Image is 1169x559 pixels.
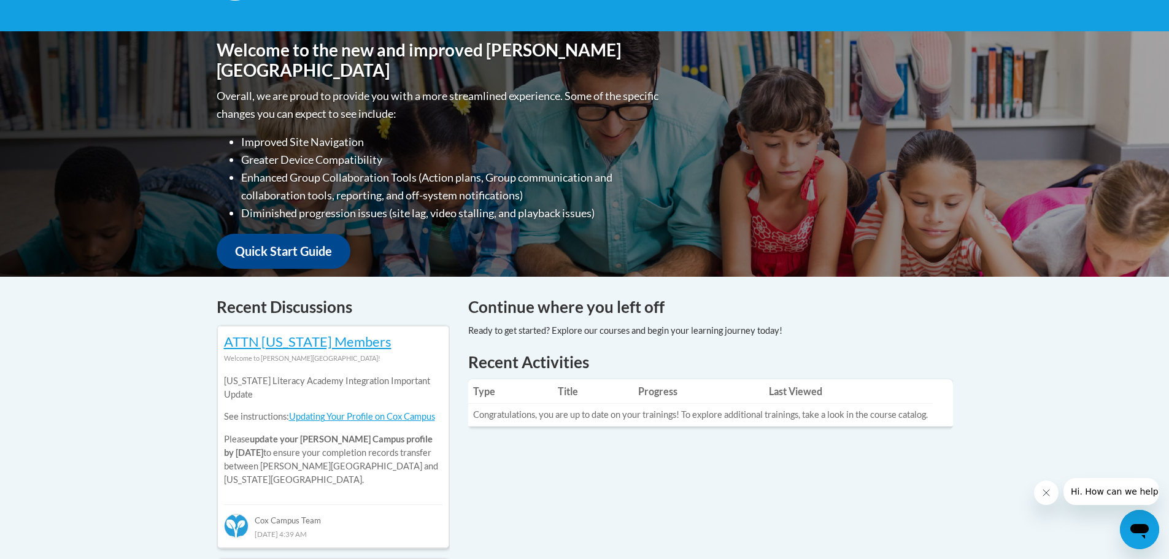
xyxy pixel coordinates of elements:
li: Diminished progression issues (site lag, video stalling, and playback issues) [241,204,662,222]
h4: Continue where you left off [468,295,953,319]
a: Quick Start Guide [217,234,350,269]
iframe: Close message [1034,480,1059,505]
a: Updating Your Profile on Cox Campus [289,411,435,422]
div: Please to ensure your completion records transfer between [PERSON_NAME][GEOGRAPHIC_DATA] and [US_... [224,365,442,496]
p: Overall, we are proud to provide you with a more streamlined experience. Some of the specific cha... [217,87,662,123]
li: Enhanced Group Collaboration Tools (Action plans, Group communication and collaboration tools, re... [241,169,662,204]
h1: Welcome to the new and improved [PERSON_NAME][GEOGRAPHIC_DATA] [217,40,662,81]
th: Type [468,379,554,404]
h1: Recent Activities [468,351,953,373]
div: [DATE] 4:39 AM [224,527,442,541]
p: See instructions: [224,410,442,423]
th: Title [553,379,633,404]
th: Progress [633,379,764,404]
td: Congratulations, you are up to date on your trainings! To explore additional trainings, take a lo... [468,404,933,426]
div: Welcome to [PERSON_NAME][GEOGRAPHIC_DATA]! [224,352,442,365]
a: ATTN [US_STATE] Members [224,333,392,350]
th: Last Viewed [764,379,933,404]
li: Greater Device Compatibility [241,151,662,169]
b: update your [PERSON_NAME] Campus profile by [DATE] [224,434,433,458]
iframe: Button to launch messaging window [1120,510,1159,549]
iframe: Message from company [1063,478,1159,505]
span: Hi. How can we help? [7,9,99,18]
p: [US_STATE] Literacy Academy Integration Important Update [224,374,442,401]
h4: Recent Discussions [217,295,450,319]
li: Improved Site Navigation [241,133,662,151]
div: Cox Campus Team [224,504,442,526]
img: Cox Campus Team [224,514,249,538]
